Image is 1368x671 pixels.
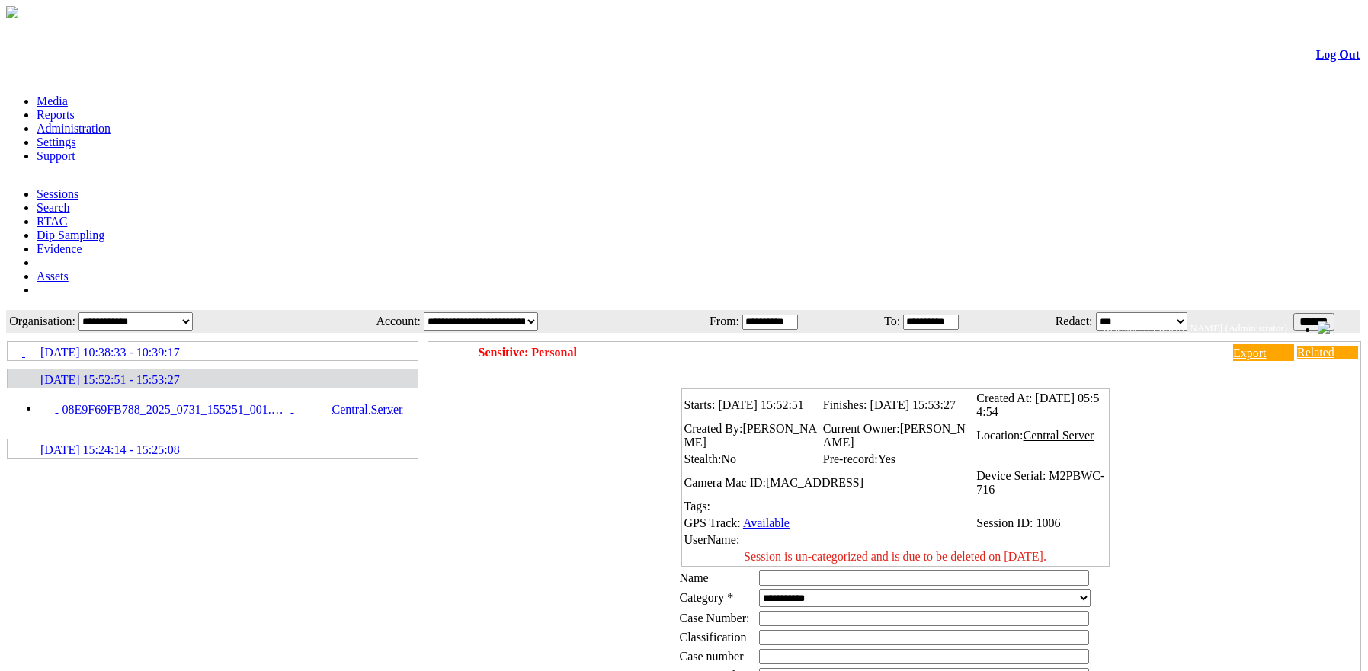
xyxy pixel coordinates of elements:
span: M2PBWC-716 [976,469,1104,496]
a: Log Out [1316,48,1360,61]
span: Welcome, [PERSON_NAME] (Administrator) [1102,322,1287,334]
td: Created By: [684,421,821,450]
span: Tags: [684,500,710,513]
span: Finishes: [823,398,867,411]
a: Reports [37,108,75,121]
span: 08E9F69FB788_2025_0731_155251_001.MP4 [59,403,291,417]
a: Sessions [37,187,78,200]
span: [DATE] 15:52:51 [718,398,803,411]
td: From: [674,312,740,331]
td: Location: [976,421,1107,450]
td: Current Owner: [822,421,974,450]
span: UserName: [684,533,740,546]
td: Redact: [1025,312,1094,331]
a: Evidence [37,242,82,255]
span: Central Server [294,403,411,416]
a: Support [37,149,75,162]
span: Starts: [684,398,716,411]
span: [DATE] 15:24:14 - 15:25:08 [40,443,180,457]
span: [DATE] 15:52:51 - 15:53:27 [40,373,180,387]
a: Assets [37,270,69,283]
a: Export [1233,344,1294,361]
img: arrow-3.png [6,6,18,18]
a: Available [743,516,790,529]
img: bell24.png [1318,321,1330,334]
td: Sensitive: Personal [478,343,1184,362]
img: video24_pre.svg [39,401,56,418]
span: Created At: [976,391,1032,404]
span: [DATE] 10:38:33 - 10:39:17 [40,346,180,359]
a: Dip Sampling [37,228,104,241]
td: To: [863,312,901,331]
a: Administration [37,122,111,135]
td: Account: [324,312,421,331]
span: Session is un-categorized and is due to be deleted on [DATE]. [744,550,1046,563]
td: Pre-record: [822,452,974,467]
label: Category * [680,591,734,604]
span: Case number [680,650,744,663]
span: [MAC_ADDRESS] [766,476,863,489]
span: [DATE] 05:54:54 [976,391,1099,418]
a: [DATE] 15:52:51 - 15:53:27 [8,370,417,387]
span: GPS Track: [684,516,741,529]
span: Classification [680,631,747,644]
span: No [721,452,736,465]
a: Related [1297,346,1358,359]
a: [DATE] 10:38:33 - 10:39:17 [8,343,417,359]
span: [PERSON_NAME] [823,422,966,449]
span: Case Number: [680,612,750,625]
a: 08E9F69FB788_2025_0731_155251_001.MP4 Central Server [39,401,411,414]
a: RTAC [37,215,67,228]
span: Yes [878,452,895,465]
a: Settings [37,136,76,149]
td: Camera Mac ID: [684,468,975,497]
span: Session ID: [976,516,1033,529]
td: Organisation: [8,312,76,331]
td: Stealth: [684,452,821,467]
a: [DATE] 15:24:14 - 15:25:08 [8,440,417,457]
a: Search [37,201,70,214]
span: [DATE] 15:53:27 [870,398,956,411]
span: 1006 [1036,516,1060,529]
span: [PERSON_NAME] [684,422,818,449]
span: Central Server [1024,429,1094,442]
label: Name [680,571,709,584]
a: Media [37,94,68,107]
span: Device Serial: [976,469,1046,482]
